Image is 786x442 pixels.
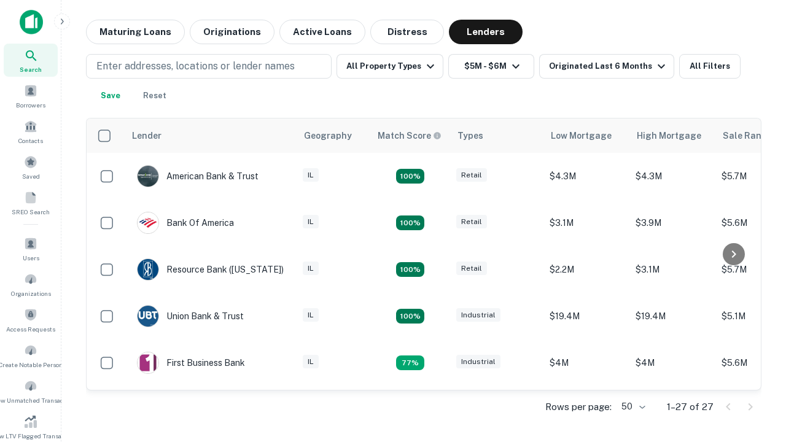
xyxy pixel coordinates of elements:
span: Organizations [11,289,51,298]
button: $5M - $6M [448,54,534,79]
td: $3.1M [543,200,629,246]
div: IL [303,215,319,229]
td: $3.1M [629,246,715,293]
div: IL [303,355,319,369]
span: Users [23,253,39,263]
div: Retail [456,262,487,276]
button: Save your search to get updates of matches that match your search criteria. [91,83,130,108]
button: Maturing Loans [86,20,185,44]
span: SREO Search [12,207,50,217]
th: Capitalize uses an advanced AI algorithm to match your search with the best lender. The match sco... [370,118,450,153]
td: $4.3M [543,153,629,200]
button: Originated Last 6 Months [539,54,674,79]
td: $3.9M [543,386,629,433]
img: picture [138,212,158,233]
div: Retail [456,168,487,182]
div: Capitalize uses an advanced AI algorithm to match your search with the best lender. The match sco... [378,129,442,142]
div: IL [303,168,319,182]
a: Access Requests [4,303,58,336]
img: picture [138,352,158,373]
a: Create Notable Person [4,339,58,372]
button: All Filters [679,54,741,79]
a: Contacts [4,115,58,148]
th: High Mortgage [629,118,715,153]
span: Search [20,64,42,74]
img: picture [138,306,158,327]
a: Users [4,232,58,265]
div: Matching Properties: 3, hasApolloMatch: undefined [396,355,424,370]
div: Matching Properties: 4, hasApolloMatch: undefined [396,309,424,324]
div: Matching Properties: 4, hasApolloMatch: undefined [396,262,424,277]
h6: Match Score [378,129,439,142]
a: Review Unmatched Transactions [4,374,58,408]
div: Bank Of America [137,212,234,234]
div: High Mortgage [637,128,701,143]
button: Active Loans [279,20,365,44]
img: picture [138,259,158,280]
th: Types [450,118,543,153]
button: Lenders [449,20,523,44]
div: Resource Bank ([US_STATE]) [137,258,284,281]
td: $4M [629,339,715,386]
div: IL [303,262,319,276]
iframe: Chat Widget [725,344,786,403]
td: $2.2M [543,246,629,293]
td: $4.3M [629,153,715,200]
th: Lender [125,118,297,153]
div: Matching Properties: 7, hasApolloMatch: undefined [396,169,424,184]
img: picture [138,166,158,187]
div: Industrial [456,355,500,369]
span: Borrowers [16,100,45,110]
td: $4M [543,339,629,386]
td: $3.9M [629,200,715,246]
img: capitalize-icon.png [20,10,43,34]
td: $19.4M [629,293,715,339]
span: Access Requests [6,324,55,334]
div: Originated Last 6 Months [549,59,669,74]
a: Search [4,44,58,77]
p: Enter addresses, locations or lender names [96,59,295,74]
button: All Property Types [337,54,443,79]
a: SREO Search [4,186,58,219]
p: Rows per page: [545,400,612,414]
div: Types [457,128,483,143]
div: Union Bank & Trust [137,305,244,327]
span: Saved [22,171,40,181]
th: Low Mortgage [543,118,629,153]
div: American Bank & Trust [137,165,259,187]
span: Contacts [18,136,43,145]
div: First Business Bank [137,352,245,374]
div: 50 [617,398,647,416]
td: $4.2M [629,386,715,433]
div: Geography [304,128,352,143]
div: Retail [456,215,487,229]
div: Lender [132,128,161,143]
th: Geography [297,118,370,153]
button: Originations [190,20,274,44]
div: Industrial [456,308,500,322]
a: Borrowers [4,79,58,112]
a: Organizations [4,268,58,301]
a: Saved [4,150,58,184]
div: Low Mortgage [551,128,612,143]
button: Enter addresses, locations or lender names [86,54,332,79]
div: Matching Properties: 4, hasApolloMatch: undefined [396,215,424,230]
div: IL [303,308,319,322]
button: Distress [370,20,444,44]
button: Reset [135,83,174,108]
p: 1–27 of 27 [667,400,714,414]
td: $19.4M [543,293,629,339]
